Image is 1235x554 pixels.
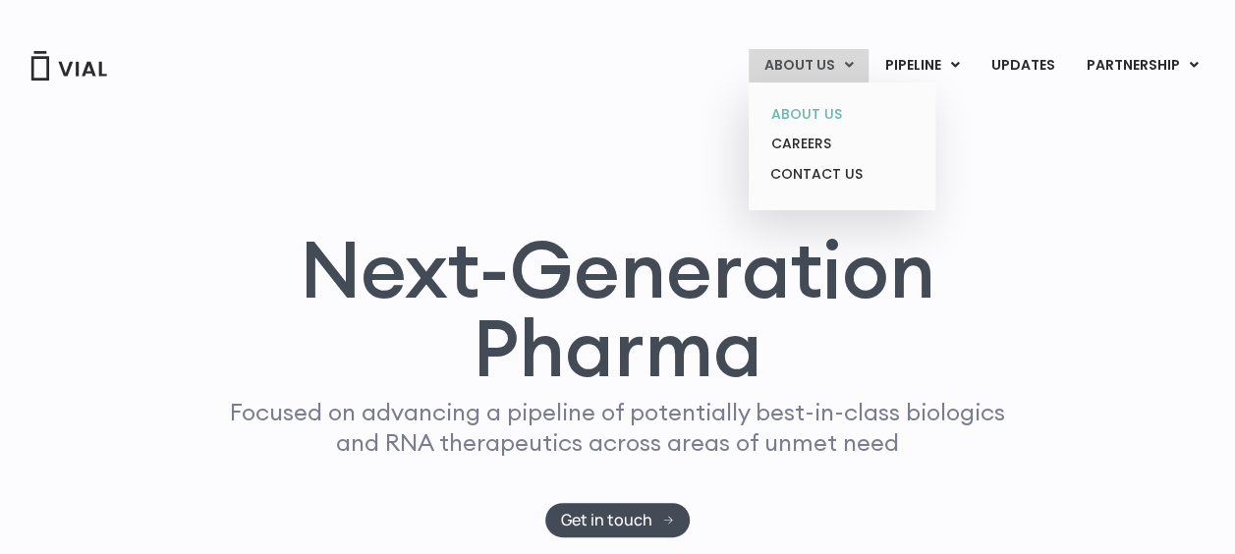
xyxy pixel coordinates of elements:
[561,513,652,527] span: Get in touch
[976,49,1070,83] a: UPDATES
[870,49,975,83] a: PIPELINEMenu Toggle
[756,99,927,130] a: ABOUT US
[749,49,869,83] a: ABOUT USMenu Toggle
[545,503,690,537] a: Get in touch
[756,129,927,159] a: CAREERS
[756,159,927,191] a: CONTACT US
[222,397,1014,458] p: Focused on advancing a pipeline of potentially best-in-class biologics and RNA therapeutics acros...
[193,230,1043,387] h1: Next-Generation Pharma
[29,51,108,81] img: Vial Logo
[1071,49,1214,83] a: PARTNERSHIPMenu Toggle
